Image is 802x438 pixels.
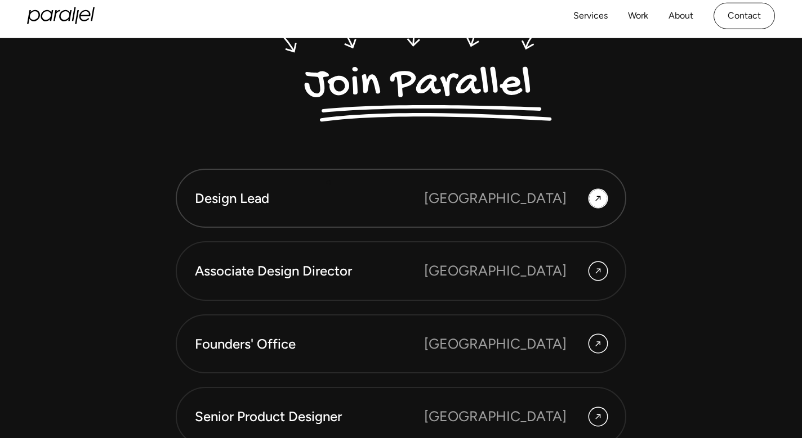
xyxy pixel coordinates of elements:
[195,189,424,208] div: Design Lead
[424,406,567,427] div: [GEOGRAPHIC_DATA]
[176,169,626,228] a: Design Lead [GEOGRAPHIC_DATA]
[424,188,567,209] div: [GEOGRAPHIC_DATA]
[628,8,648,24] a: Work
[669,8,693,24] a: About
[27,7,95,24] a: home
[195,261,424,281] div: Associate Design Director
[195,335,424,354] div: Founders' Office
[573,8,608,24] a: Services
[714,3,775,29] a: Contact
[424,260,567,281] div: [GEOGRAPHIC_DATA]
[424,333,567,354] div: [GEOGRAPHIC_DATA]
[176,314,626,373] a: Founders' Office [GEOGRAPHIC_DATA]
[176,241,626,300] a: Associate Design Director [GEOGRAPHIC_DATA]
[195,407,424,426] div: Senior Product Designer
